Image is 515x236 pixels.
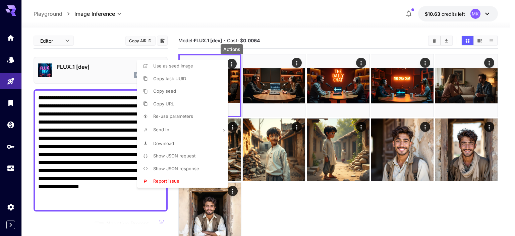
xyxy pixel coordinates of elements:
span: Copy URL [153,101,174,106]
span: Download [153,141,174,146]
span: Re-use parameters [153,113,193,119]
span: Show JSON response [153,166,199,171]
span: Show JSON request [153,153,195,158]
span: Report issue [153,178,179,184]
span: Send to [153,127,169,132]
span: Copy seed [153,88,176,94]
span: Copy task UUID [153,76,186,81]
div: Actions [221,44,243,54]
span: Use as seed image [153,63,193,68]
